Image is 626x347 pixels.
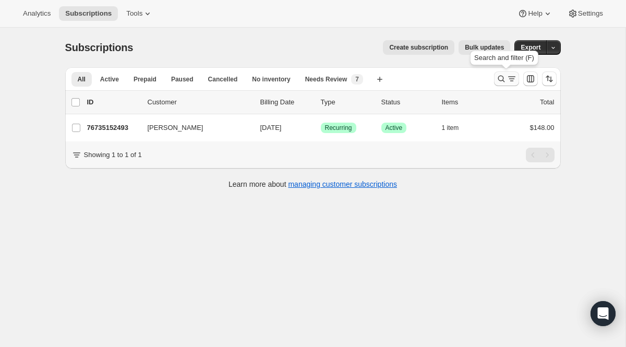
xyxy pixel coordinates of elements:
[321,97,373,107] div: Type
[355,75,359,83] span: 7
[17,6,57,21] button: Analytics
[528,9,542,18] span: Help
[260,97,312,107] p: Billing Date
[134,75,156,83] span: Prepaid
[208,75,238,83] span: Cancelled
[540,97,554,107] p: Total
[120,6,159,21] button: Tools
[325,124,352,132] span: Recurring
[459,40,510,55] button: Bulk updates
[126,9,142,18] span: Tools
[523,71,538,86] button: Customize table column order and visibility
[578,9,603,18] span: Settings
[591,301,616,326] div: Open Intercom Messenger
[383,40,454,55] button: Create subscription
[542,71,557,86] button: Sort the results
[87,123,139,133] p: 76735152493
[442,121,471,135] button: 1 item
[514,40,547,55] button: Export
[148,123,203,133] span: [PERSON_NAME]
[442,97,494,107] div: Items
[87,97,139,107] p: ID
[511,6,559,21] button: Help
[148,97,252,107] p: Customer
[84,150,142,160] p: Showing 1 to 1 of 1
[252,75,290,83] span: No inventory
[23,9,51,18] span: Analytics
[465,43,504,52] span: Bulk updates
[100,75,119,83] span: Active
[386,124,403,132] span: Active
[260,124,282,131] span: [DATE]
[530,124,555,131] span: $148.00
[526,148,555,162] nav: Pagination
[381,97,434,107] p: Status
[171,75,194,83] span: Paused
[78,75,86,83] span: All
[141,119,246,136] button: [PERSON_NAME]
[371,72,388,87] button: Create new view
[442,124,459,132] span: 1 item
[87,121,555,135] div: 76735152493[PERSON_NAME][DATE]SuccessRecurringSuccessActive1 item$148.00
[87,97,555,107] div: IDCustomerBilling DateTypeStatusItemsTotal
[494,71,519,86] button: Search and filter results
[288,180,397,188] a: managing customer subscriptions
[561,6,609,21] button: Settings
[65,9,112,18] span: Subscriptions
[65,42,134,53] span: Subscriptions
[521,43,540,52] span: Export
[305,75,347,83] span: Needs Review
[59,6,118,21] button: Subscriptions
[228,179,397,189] p: Learn more about
[389,43,448,52] span: Create subscription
